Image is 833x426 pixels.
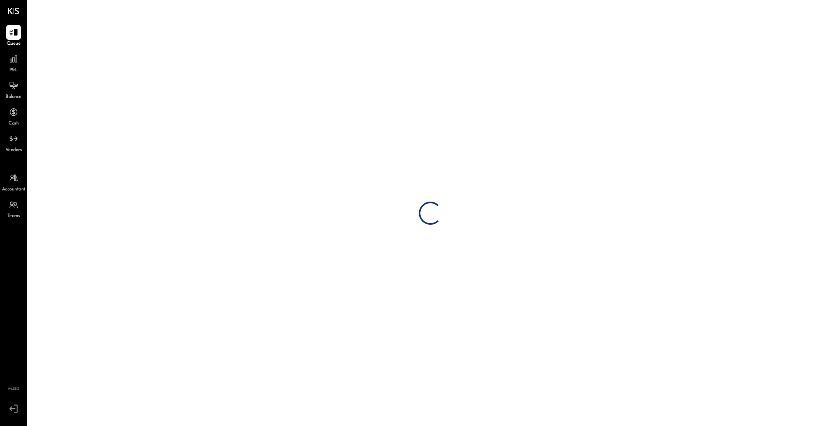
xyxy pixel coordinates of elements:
[0,197,27,220] a: Teams
[8,120,19,127] span: Cash
[0,171,27,193] a: Accountant
[7,213,20,220] span: Teams
[0,105,27,127] a: Cash
[0,52,27,74] a: P&L
[5,94,22,101] span: Balance
[0,78,27,101] a: Balance
[7,40,21,47] span: Queue
[0,25,27,47] a: Queue
[2,186,25,193] span: Accountant
[0,131,27,154] a: Vendors
[9,67,18,74] span: P&L
[5,147,22,154] span: Vendors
